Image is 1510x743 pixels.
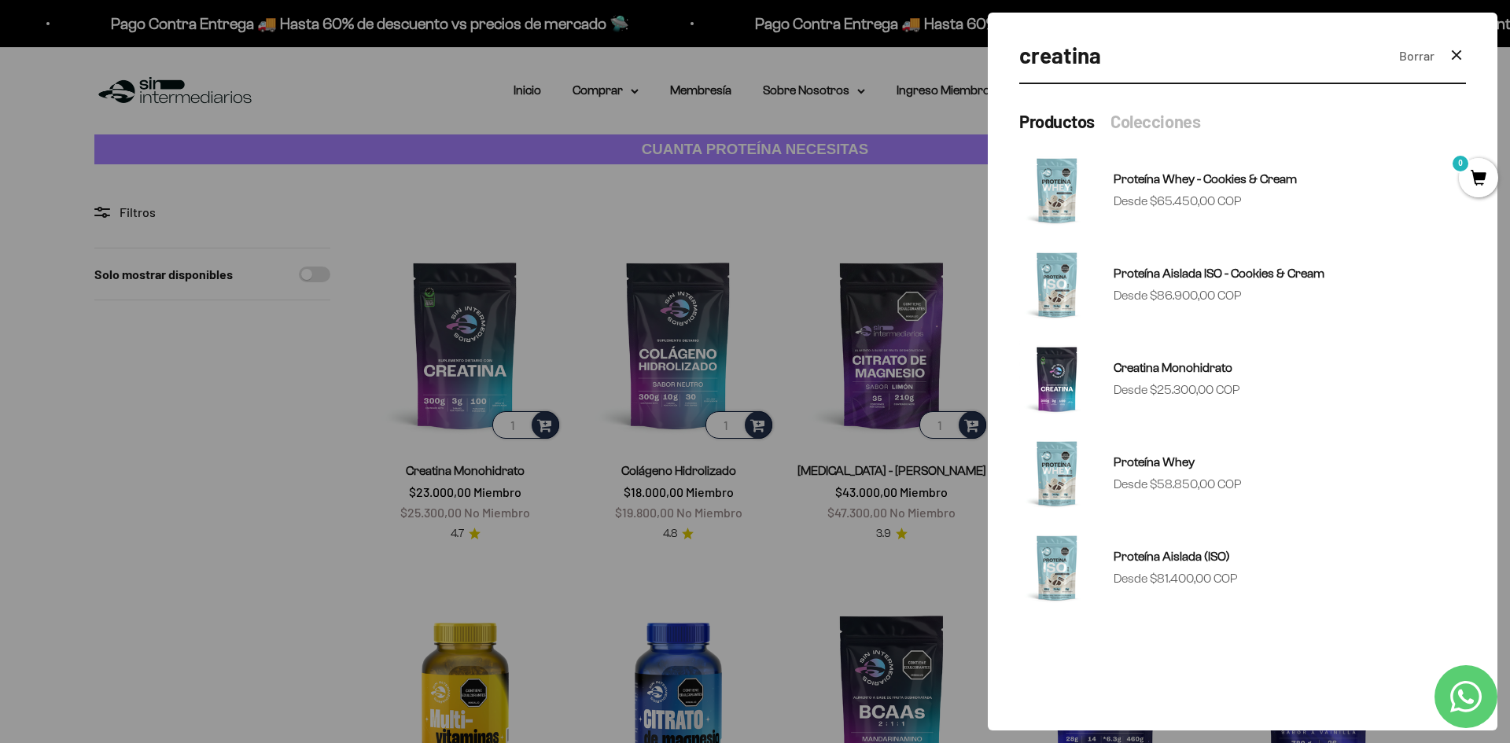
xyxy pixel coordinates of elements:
a: Creatina Monohidrato Desde $25.300,00 COP [1019,341,1466,417]
span: Proteína Whey - Cookies & Cream [1114,172,1297,186]
img: Proteína Aislada ISO - Cookies & Cream [1019,247,1095,322]
a: 0 [1459,171,1498,188]
a: Proteína Whey Desde $58.850,00 COP [1019,436,1466,511]
a: Proteína Aislada (ISO) Desde $81.400,00 COP [1019,530,1466,605]
sale-price: Desde $25.300,00 COP [1114,380,1240,400]
a: Proteína Aislada ISO - Cookies & Cream Desde $86.900,00 COP [1019,247,1466,322]
input: Buscar [1019,38,1387,73]
button: Borrar [1399,46,1434,66]
mark: 0 [1451,154,1470,173]
span: Proteína Aislada (ISO) [1114,550,1230,563]
sale-price: Desde $65.450,00 COP [1114,191,1242,211]
button: Productos [1019,109,1095,134]
sale-price: Desde $81.400,00 COP [1114,568,1238,589]
span: Creatina Monohidrato [1114,361,1232,374]
sale-price: Desde $86.900,00 COP [1114,285,1242,306]
span: Proteína Aislada ISO - Cookies & Cream [1114,267,1324,280]
a: Proteína Whey - Cookies & Cream Desde $65.450,00 COP [1019,153,1466,228]
span: Proteína Whey [1114,455,1195,469]
button: Colecciones [1110,109,1200,134]
img: Proteína Whey - Cookies & Cream [1019,153,1095,228]
img: Creatina Monohidrato [1019,341,1095,417]
sale-price: Desde $58.850,00 COP [1114,474,1242,495]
